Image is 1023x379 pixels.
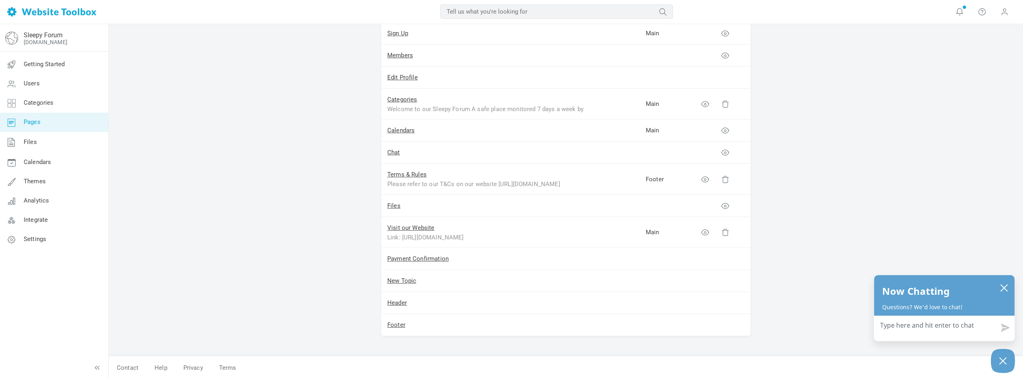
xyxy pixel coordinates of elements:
span: Themes [24,178,46,185]
a: Edit Profile [387,74,418,81]
span: Calendars [24,158,51,166]
button: close chatbox [998,282,1011,293]
td: Main [640,120,695,142]
a: Header [387,299,407,306]
td: Main [640,89,695,120]
a: Chat [387,149,400,156]
a: Sleepy Forum [24,31,63,39]
div: Link: [URL][DOMAIN_NAME] [387,233,588,242]
a: Categories [387,96,417,103]
span: Files [24,138,37,146]
span: Settings [24,235,46,243]
input: Tell us what you're looking for [440,4,673,19]
button: Close Chatbox [991,349,1015,373]
a: Terms [211,361,236,375]
a: Help [146,361,175,375]
span: Integrate [24,216,48,223]
td: Footer [640,164,695,195]
a: Members [387,52,413,59]
a: [DOMAIN_NAME] [24,39,67,45]
a: Sign Up [387,30,408,37]
span: Getting Started [24,61,65,68]
button: Send message [995,318,1015,337]
a: Footer [387,321,405,328]
a: Calendars [387,127,415,134]
h2: Now Chatting [882,283,950,299]
span: Analytics [24,197,49,204]
a: Terms & Rules [387,171,427,178]
div: Please refer to our T&Cs on our website [URL][DOMAIN_NAME] [387,179,588,188]
img: globe-icon.png [5,32,18,45]
a: New Topic [387,277,416,284]
span: Users [24,80,40,87]
span: Pages [24,118,41,126]
td: Main [640,217,695,248]
a: Privacy [175,361,211,375]
a: Payment Confirmation [387,255,449,262]
span: Categories [24,99,54,106]
div: olark chatbox [874,275,1015,341]
td: Main [640,22,695,45]
div: Welcome to our Sleepy Forum A safe place monitored 7 days a week by our experienced team of Certi... [387,104,588,113]
a: Visit our Website [387,224,435,231]
a: Files [387,202,401,209]
a: Contact [109,361,146,375]
p: Questions? We'd love to chat! [882,303,1007,311]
